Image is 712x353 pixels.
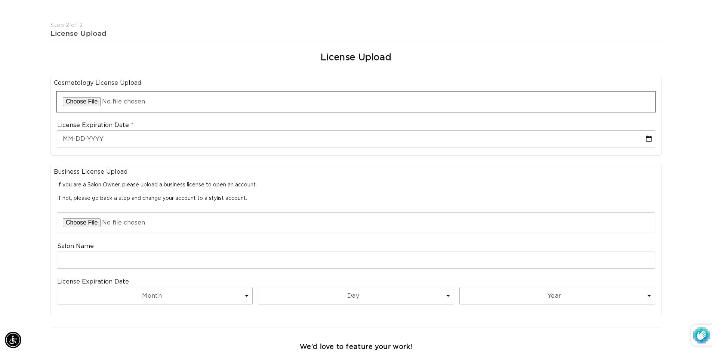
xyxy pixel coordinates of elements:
[613,272,712,353] iframe: Chat Widget
[50,29,662,38] div: License Upload
[50,22,662,29] div: Step 2 of 2
[300,343,413,352] h3: We'd love to feature your work!
[57,242,94,250] label: Salon Name
[57,131,655,148] input: MM-DD-YYYY
[321,52,391,64] h2: License Upload
[57,278,129,286] label: License Expiration Date
[57,121,133,129] label: License Expiration Date
[57,182,655,202] p: If you are a Salon Owner, please upload a business license to open an account. If not, please go ...
[54,79,658,87] legend: Cosmetology License Upload
[54,168,658,176] legend: Business License Upload
[5,332,21,348] div: Accessibility Menu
